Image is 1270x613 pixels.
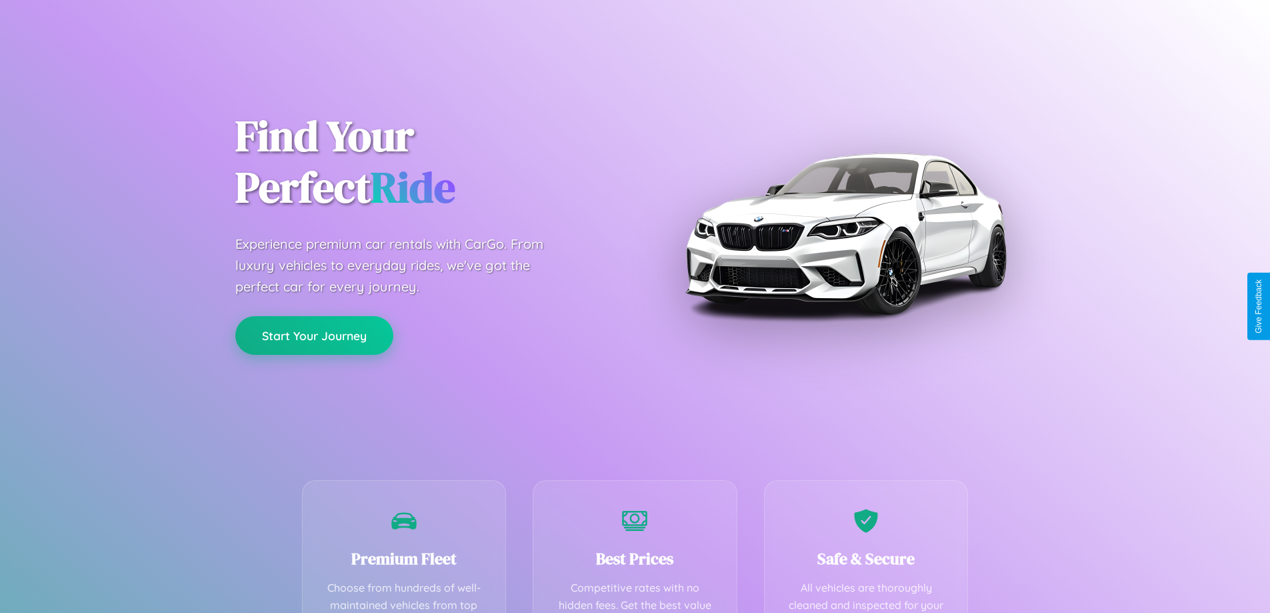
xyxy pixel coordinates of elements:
div: Give Feedback [1254,279,1263,334]
h3: Safe & Secure [785,548,948,570]
button: Start Your Journey [235,316,393,355]
p: Experience premium car rentals with CarGo. From luxury vehicles to everyday rides, we've got the ... [235,233,569,297]
img: Premium BMW car rental vehicle [679,67,1012,400]
h3: Best Prices [553,548,717,570]
span: Ride [371,158,455,216]
h1: Find Your Perfect [235,111,615,213]
h3: Premium Fleet [323,548,486,570]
